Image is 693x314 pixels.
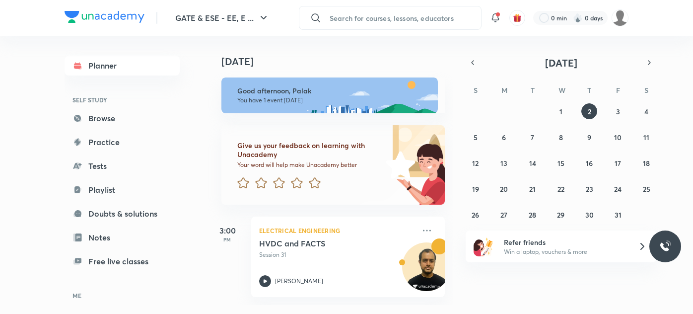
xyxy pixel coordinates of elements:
[500,158,507,168] abbr: October 13, 2025
[545,56,577,70] span: [DATE]
[474,85,478,95] abbr: Sunday
[468,207,484,223] button: October 26, 2025
[610,181,626,197] button: October 24, 2025
[65,156,180,176] a: Tests
[659,240,671,252] img: ttu
[275,277,323,286] p: [PERSON_NAME]
[525,155,541,171] button: October 14, 2025
[644,107,648,116] abbr: October 4, 2025
[472,184,479,194] abbr: October 19, 2025
[525,129,541,145] button: October 7, 2025
[643,184,650,194] abbr: October 25, 2025
[553,181,569,197] button: October 22, 2025
[581,129,597,145] button: October 9, 2025
[504,237,626,247] h6: Refer friends
[474,133,478,142] abbr: October 5, 2025
[615,158,621,168] abbr: October 17, 2025
[65,108,180,128] a: Browse
[531,133,534,142] abbr: October 7, 2025
[616,107,620,116] abbr: October 3, 2025
[472,158,479,168] abbr: October 12, 2025
[259,250,415,259] p: Session 31
[468,129,484,145] button: October 5, 2025
[557,184,564,194] abbr: October 22, 2025
[513,13,522,22] img: avatar
[169,8,276,28] button: GATE & ESE - EE, E ...
[474,236,493,256] img: referral
[614,184,622,194] abbr: October 24, 2025
[65,132,180,152] a: Practice
[531,85,535,95] abbr: Tuesday
[610,103,626,119] button: October 3, 2025
[553,155,569,171] button: October 15, 2025
[496,181,512,197] button: October 20, 2025
[610,155,626,171] button: October 17, 2025
[504,247,626,256] p: Win a laptop, vouchers & more
[480,56,642,70] button: [DATE]
[221,78,438,113] img: afternoon
[529,210,536,220] abbr: October 28, 2025
[237,161,382,169] p: Your word will help make Unacademy better
[65,180,180,200] a: Playlist
[644,85,648,95] abbr: Saturday
[643,158,650,168] abbr: October 18, 2025
[553,129,569,145] button: October 8, 2025
[496,129,512,145] button: October 6, 2025
[559,133,563,142] abbr: October 8, 2025
[221,56,455,68] h4: [DATE]
[558,85,565,95] abbr: Wednesday
[581,181,597,197] button: October 23, 2025
[616,85,620,95] abbr: Friday
[588,107,591,116] abbr: October 2, 2025
[638,129,654,145] button: October 11, 2025
[65,56,180,76] a: Planner
[65,11,144,23] img: Company Logo
[500,184,508,194] abbr: October 20, 2025
[496,207,512,223] button: October 27, 2025
[352,125,445,205] img: feedback_image
[612,9,628,26] img: Palak Tiwari
[525,207,541,223] button: October 28, 2025
[65,91,180,108] h6: SELF STUDY
[553,207,569,223] button: October 29, 2025
[65,287,180,304] h6: ME
[615,210,622,220] abbr: October 31, 2025
[581,103,597,119] button: October 2, 2025
[65,228,180,247] a: Notes
[65,11,144,25] a: Company Logo
[501,85,507,95] abbr: Monday
[553,103,569,119] button: October 1, 2025
[614,133,622,142] abbr: October 10, 2025
[472,210,479,220] abbr: October 26, 2025
[587,85,591,95] abbr: Thursday
[208,225,247,236] h5: 3:00
[557,210,564,220] abbr: October 29, 2025
[557,158,564,168] abbr: October 15, 2025
[237,86,429,95] h6: Good afternoon, Palak
[237,141,382,159] h6: Give us your feedback on learning with Unacademy
[237,96,429,104] p: You have 1 event [DATE]
[529,158,536,168] abbr: October 14, 2025
[638,103,654,119] button: October 4, 2025
[586,158,593,168] abbr: October 16, 2025
[326,4,482,31] input: Search for courses, lessons, educators
[65,251,180,271] a: Free live classes
[509,10,525,26] button: avatar
[643,133,649,142] abbr: October 11, 2025
[468,181,484,197] button: October 19, 2025
[500,210,507,220] abbr: October 27, 2025
[585,210,594,220] abbr: October 30, 2025
[259,225,415,236] p: Electrical Engineering
[587,133,591,142] abbr: October 9, 2025
[610,129,626,145] button: October 10, 2025
[525,181,541,197] button: October 21, 2025
[208,236,247,242] p: PM
[610,207,626,223] button: October 31, 2025
[638,181,654,197] button: October 25, 2025
[586,184,593,194] abbr: October 23, 2025
[559,107,562,116] abbr: October 1, 2025
[573,13,583,23] img: streak
[468,155,484,171] button: October 12, 2025
[496,155,512,171] button: October 13, 2025
[403,248,450,296] img: Avatar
